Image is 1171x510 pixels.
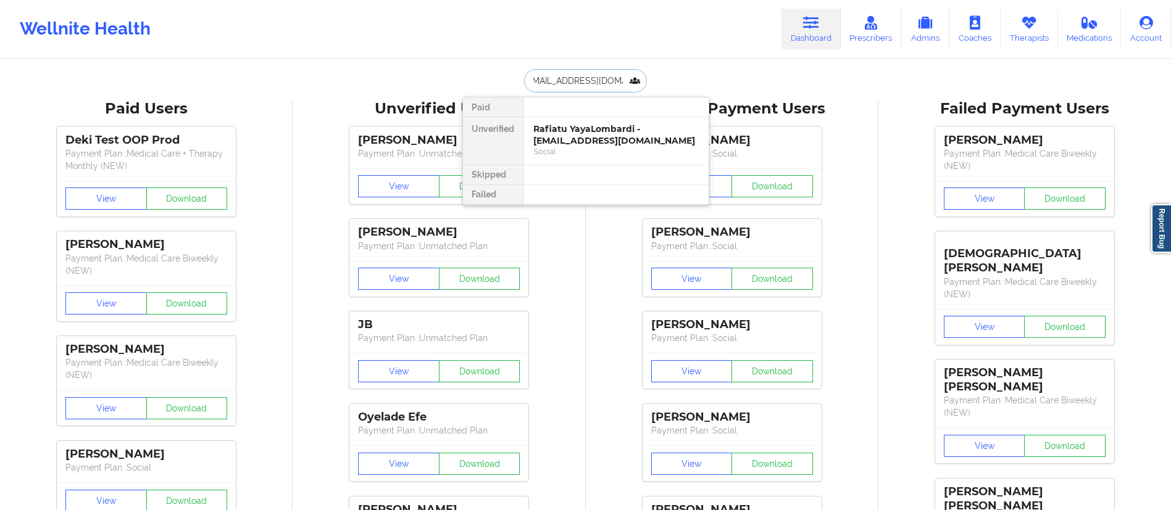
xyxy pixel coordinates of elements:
[944,237,1106,275] div: [DEMOGRAPHIC_DATA][PERSON_NAME]
[358,240,520,252] p: Payment Plan : Unmatched Plan
[358,225,520,239] div: [PERSON_NAME]
[944,435,1025,457] button: View
[65,292,147,315] button: View
[146,292,228,315] button: Download
[731,453,813,475] button: Download
[301,99,577,118] div: Unverified Users
[944,366,1106,394] div: [PERSON_NAME] [PERSON_NAME]
[651,453,733,475] button: View
[1024,435,1106,457] button: Download
[358,360,440,382] button: View
[358,332,520,344] p: Payment Plan : Unmatched Plan
[533,146,699,157] div: Social
[651,133,813,147] div: [PERSON_NAME]
[901,9,949,49] a: Admins
[439,268,520,290] button: Download
[463,185,523,205] div: Failed
[651,318,813,332] div: [PERSON_NAME]
[651,360,733,382] button: View
[651,240,813,252] p: Payment Plan : Social
[463,165,523,185] div: Skipped
[533,123,699,146] div: Rafiatu YayaLombardi - [EMAIL_ADDRESS][DOMAIN_NAME]
[1058,9,1122,49] a: Medications
[731,175,813,197] button: Download
[146,397,228,419] button: Download
[65,397,147,419] button: View
[1024,187,1106,210] button: Download
[1121,9,1171,49] a: Account
[1024,316,1106,338] button: Download
[358,318,520,332] div: JB
[1001,9,1058,49] a: Therapists
[651,268,733,290] button: View
[439,453,520,475] button: Download
[594,99,870,118] div: Skipped Payment Users
[65,147,227,172] p: Payment Plan : Medical Care + Therapy Monthly (NEW)
[358,410,520,424] div: Oyelade Efe
[358,175,440,197] button: View
[651,424,813,437] p: Payment Plan : Social
[651,147,813,160] p: Payment Plan : Social
[65,461,227,474] p: Payment Plan : Social
[944,276,1106,300] p: Payment Plan : Medical Care Biweekly (NEW)
[944,147,1106,172] p: Payment Plan : Medical Care Biweekly (NEW)
[944,394,1106,419] p: Payment Plan : Medical Care Biweekly (NEW)
[731,268,813,290] button: Download
[65,133,227,147] div: Deki Test OOP Prod
[65,447,227,461] div: [PERSON_NAME]
[65,187,147,210] button: View
[358,453,440,475] button: View
[463,117,523,165] div: Unverified
[651,410,813,424] div: [PERSON_NAME]
[65,342,227,356] div: [PERSON_NAME]
[439,175,520,197] button: Download
[841,9,902,49] a: Prescribers
[463,97,523,117] div: Paid
[358,133,520,147] div: [PERSON_NAME]
[731,360,813,382] button: Download
[651,225,813,239] div: [PERSON_NAME]
[358,424,520,437] p: Payment Plan : Unmatched Plan
[358,147,520,160] p: Payment Plan : Unmatched Plan
[65,237,227,252] div: [PERSON_NAME]
[146,187,228,210] button: Download
[439,360,520,382] button: Download
[944,187,1025,210] button: View
[949,9,1001,49] a: Coaches
[65,252,227,277] p: Payment Plan : Medical Care Biweekly (NEW)
[9,99,284,118] div: Paid Users
[358,268,440,290] button: View
[944,133,1106,147] div: [PERSON_NAME]
[651,332,813,344] p: Payment Plan : Social
[1151,204,1171,253] a: Report Bug
[944,316,1025,338] button: View
[887,99,1162,118] div: Failed Payment Users
[781,9,841,49] a: Dashboard
[65,356,227,381] p: Payment Plan : Medical Care Biweekly (NEW)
